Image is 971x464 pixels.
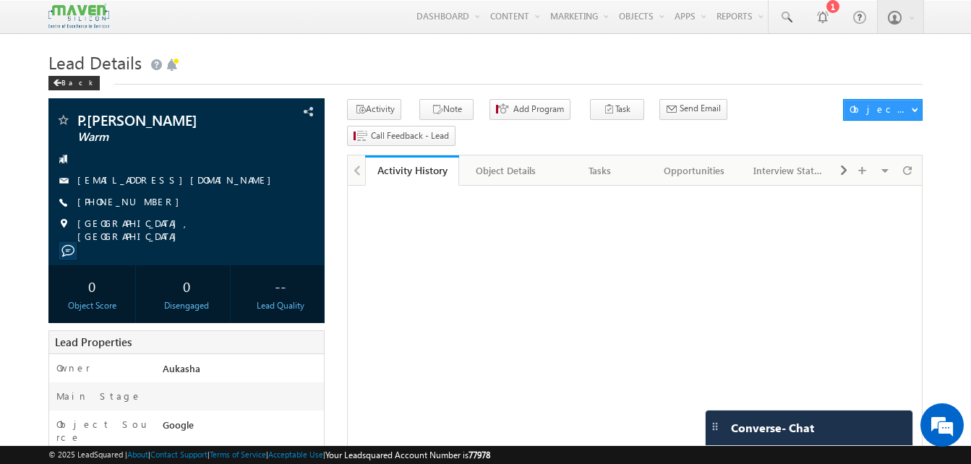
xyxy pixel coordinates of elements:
button: Call Feedback - Lead [347,126,455,147]
span: Warm [77,130,247,145]
div: 0 [52,272,132,299]
a: Object Details [459,155,553,186]
span: Send Email [680,102,721,115]
a: About [127,450,148,459]
label: Owner [56,361,90,374]
a: Terms of Service [210,450,266,459]
span: 77978 [469,450,490,460]
div: Interview Status [753,162,823,179]
div: -- [241,272,320,299]
span: Aukasha [163,362,200,374]
div: 0 [147,272,226,299]
button: Object Actions [843,99,923,121]
span: Call Feedback - Lead [371,129,449,142]
div: Opportunities [659,162,729,179]
div: Object Score [52,299,132,312]
div: Lead Quality [241,299,320,312]
label: Main Stage [56,390,142,403]
div: Activity History [376,163,448,177]
a: Tasks [554,155,648,186]
a: [EMAIL_ADDRESS][DOMAIN_NAME] [77,173,278,186]
span: Converse - Chat [731,421,814,434]
div: Object Actions [850,103,911,116]
a: Back [48,75,107,87]
button: Send Email [659,99,727,120]
button: Add Program [489,99,570,120]
a: Opportunities [648,155,742,186]
span: Your Leadsquared Account Number is [325,450,490,460]
div: Object Details [471,162,540,179]
img: carter-drag [709,421,721,432]
span: Lead Details [48,51,142,74]
span: [PHONE_NUMBER] [77,195,187,210]
span: P.[PERSON_NAME] [77,113,247,127]
span: © 2025 LeadSquared | | | | | [48,448,490,462]
a: Acceptable Use [268,450,323,459]
img: Custom Logo [48,4,109,29]
button: Task [590,99,644,120]
div: Disengaged [147,299,226,312]
span: [GEOGRAPHIC_DATA], [GEOGRAPHIC_DATA] [77,217,300,243]
label: Object Source [56,418,149,444]
div: Google [159,418,324,438]
button: Activity [347,99,401,120]
a: Activity History [365,155,459,186]
span: Lead Properties [55,335,132,349]
a: Interview Status [742,155,836,186]
div: Back [48,76,100,90]
span: Add Program [513,103,564,116]
button: Note [419,99,474,120]
div: Tasks [565,162,635,179]
a: Contact Support [150,450,208,459]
